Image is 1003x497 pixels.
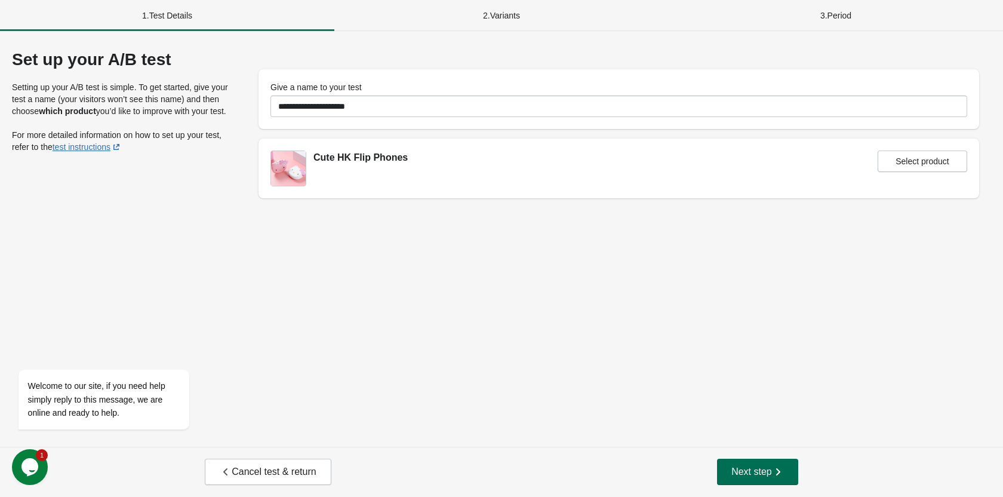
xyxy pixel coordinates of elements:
[39,106,96,116] strong: which product
[53,142,122,152] a: test instructions
[878,151,967,172] button: Select product
[717,459,798,485] button: Next step
[12,50,235,69] div: Set up your A/B test
[12,129,235,153] p: For more detailed information on how to set up your test, refer to the
[205,459,331,485] button: Cancel test & return
[12,81,235,117] p: Setting up your A/B test is simple. To get started, give your test a name (your visitors won’t se...
[313,151,408,165] div: Cute HK Flip Phones
[12,449,50,485] iframe: chat widget
[12,262,227,443] iframe: chat widget
[731,466,784,478] span: Next step
[896,157,949,166] span: Select product
[270,81,362,93] label: Give a name to your test
[220,466,316,478] span: Cancel test & return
